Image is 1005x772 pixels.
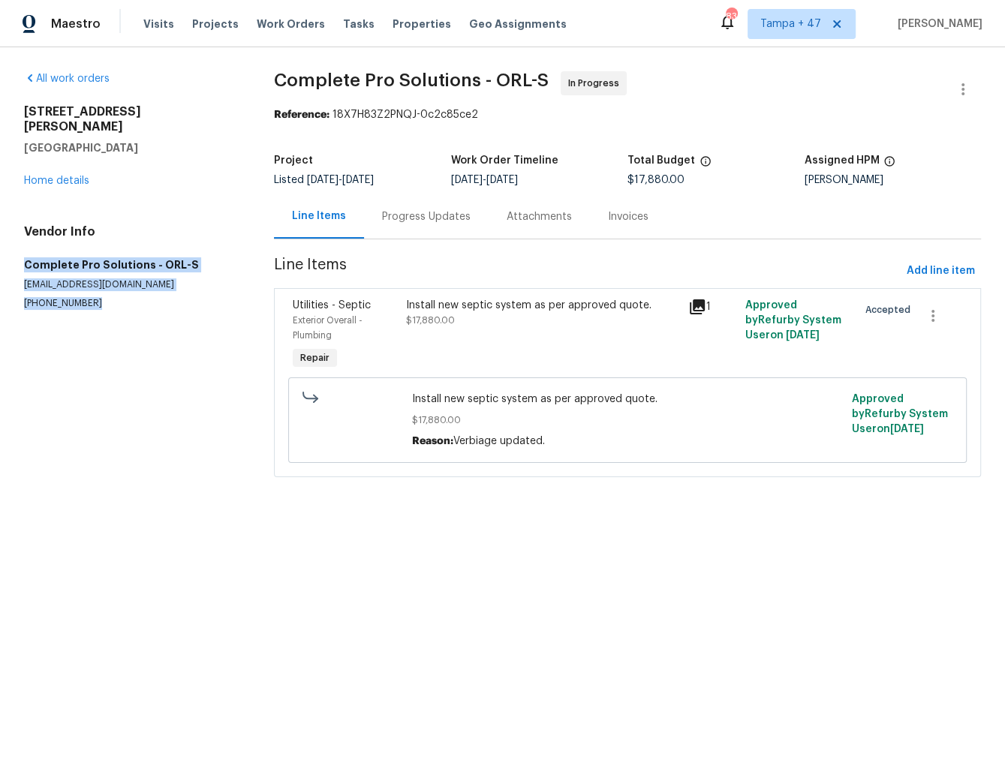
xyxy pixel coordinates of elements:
a: All work orders [24,74,110,84]
span: $17,880.00 [406,316,455,325]
span: Reason: [412,436,453,446]
span: Work Orders [257,17,325,32]
div: 18X7H83Z2PNQJ-0c2c85ce2 [274,107,981,122]
span: $17,880.00 [627,175,685,185]
h5: Work Order Timeline [450,155,558,166]
span: In Progress [568,76,625,91]
p: [PHONE_NUMBER] [24,297,238,310]
span: Visits [143,17,174,32]
span: Approved by Refurby System User on [745,300,841,341]
span: Projects [192,17,239,32]
span: Approved by Refurby System User on [852,394,948,434]
button: Add line item [901,257,981,285]
h5: Project [274,155,313,166]
span: Repair [294,350,336,365]
div: Progress Updates [382,209,471,224]
span: The total cost of line items that have been proposed by Opendoor. This sum includes line items th... [700,155,712,175]
div: 839 [726,9,736,24]
h4: Vendor Info [24,224,238,239]
span: Properties [393,17,451,32]
span: Install new septic system as per approved quote. [412,392,842,407]
h5: Complete Pro Solutions - ORL-S [24,257,238,272]
span: Line Items [274,257,901,285]
div: [PERSON_NAME] [804,175,981,185]
span: - [450,175,517,185]
span: Utilities - Septic [293,300,371,311]
p: [EMAIL_ADDRESS][DOMAIN_NAME] [24,278,238,291]
span: The hpm assigned to this work order. [883,155,895,175]
span: Accepted [865,302,916,317]
span: - [307,175,374,185]
h2: [STREET_ADDRESS][PERSON_NAME] [24,104,238,134]
div: Invoices [608,209,648,224]
h5: Total Budget [627,155,695,166]
span: Maestro [51,17,101,32]
span: $17,880.00 [412,413,842,428]
div: Install new septic system as per approved quote. [406,298,680,313]
span: [DATE] [342,175,374,185]
span: [DATE] [486,175,517,185]
span: Listed [274,175,374,185]
b: Reference: [274,110,329,120]
span: Complete Pro Solutions - ORL-S [274,71,549,89]
div: Attachments [507,209,572,224]
span: Tasks [343,19,375,29]
div: Line Items [292,209,346,224]
span: Add line item [907,262,975,281]
h5: Assigned HPM [804,155,879,166]
span: [DATE] [890,424,924,434]
span: Tampa + 47 [760,17,821,32]
span: [DATE] [786,330,820,341]
span: Verbiage updated. [453,436,545,446]
span: [DATE] [307,175,339,185]
div: 1 [688,298,736,316]
span: Geo Assignments [469,17,567,32]
span: [DATE] [450,175,482,185]
span: Exterior Overall - Plumbing [293,316,363,340]
h5: [GEOGRAPHIC_DATA] [24,140,238,155]
a: Home details [24,176,89,186]
span: [PERSON_NAME] [892,17,982,32]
